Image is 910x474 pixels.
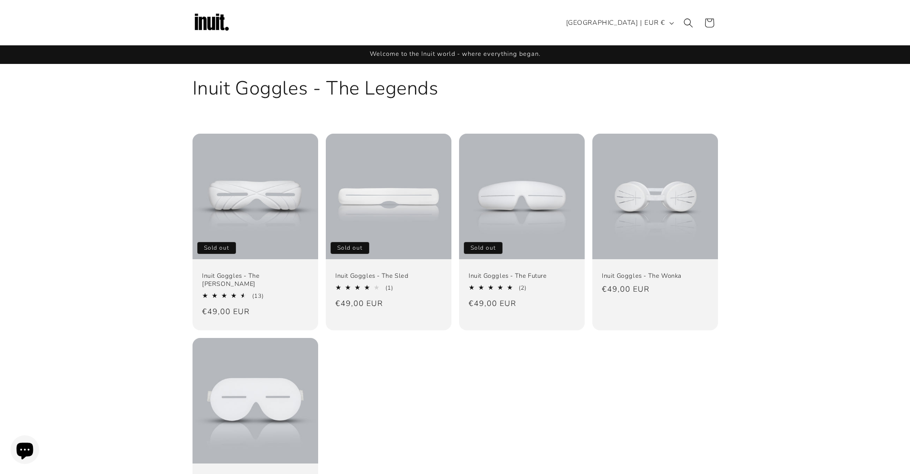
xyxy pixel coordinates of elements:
[469,272,575,280] a: Inuit Goggles - The Future
[193,76,718,101] h1: Inuit Goggles - The Legends
[335,272,442,280] a: Inuit Goggles - The Sled
[678,12,699,33] summary: Search
[202,272,309,288] a: Inuit Goggles - The [PERSON_NAME]
[370,50,541,58] span: Welcome to the Inuit world - where everything began.
[566,18,665,28] span: [GEOGRAPHIC_DATA] | EUR €
[8,435,42,466] inbox-online-store-chat: Shopify online store chat
[193,45,718,63] div: Announcement
[602,272,708,280] a: Inuit Goggles - The Wonka
[560,14,678,32] button: [GEOGRAPHIC_DATA] | EUR €
[193,4,231,42] img: Inuit Logo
